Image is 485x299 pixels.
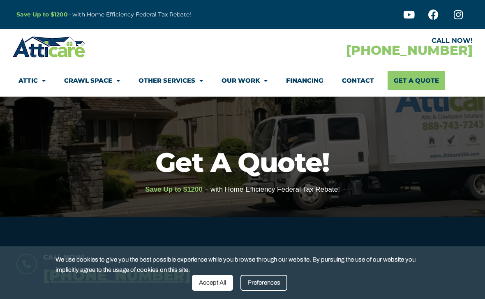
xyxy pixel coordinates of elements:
[242,37,473,44] div: CALL NOW!
[64,71,120,90] a: Crawl Space
[16,11,68,18] a: Save Up to $1200
[18,71,46,90] a: Attic
[192,275,233,291] div: Accept All
[388,71,445,90] a: Get A Quote
[205,185,340,193] span: – with Home Efficiency Federal Tax Rebate!
[286,71,323,90] a: Financing
[342,71,374,90] a: Contact
[222,71,268,90] a: Our Work
[18,71,467,90] nav: Menu
[55,255,424,275] span: We use cookies to give you the best possible experience while you browse through our website. By ...
[240,275,287,291] div: Preferences
[145,185,203,193] span: Save Up to $1200
[139,71,203,90] a: Other Services
[4,149,481,176] h1: Get A Quote!
[16,10,283,19] p: – with Home Efficiency Federal Tax Rebate!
